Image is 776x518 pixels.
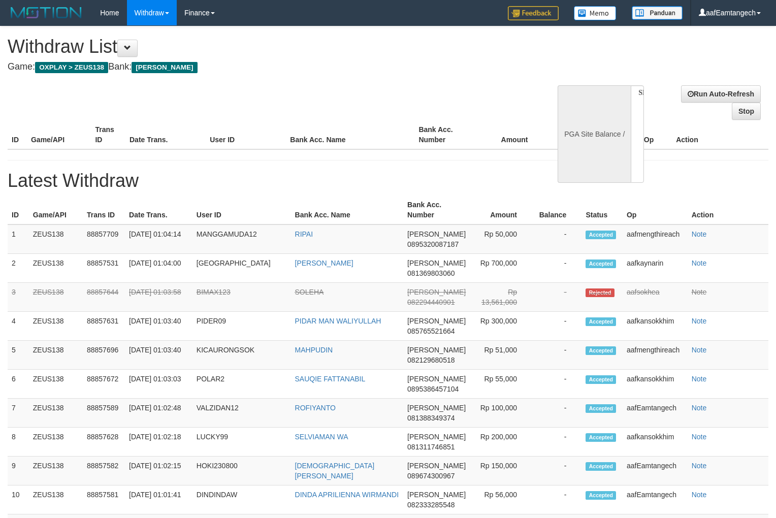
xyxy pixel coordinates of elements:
img: Button%20Memo.svg [574,6,617,20]
td: aafEamtangech [623,457,688,485]
th: Game/API [29,196,83,224]
th: User ID [206,120,286,149]
td: [DATE] 01:02:48 [125,399,192,428]
td: ZEUS138 [29,254,83,283]
td: - [532,457,581,485]
td: 1 [8,224,29,254]
th: Balance [543,120,602,149]
div: PGA Site Balance / [558,85,631,183]
a: Note [692,288,707,296]
td: 8 [8,428,29,457]
td: - [532,254,581,283]
td: POLAR2 [192,370,291,399]
td: 88857696 [83,341,125,370]
td: [DATE] 01:02:18 [125,428,192,457]
span: Accepted [586,404,616,413]
td: aafkansokkhim [623,312,688,341]
a: [PERSON_NAME] [295,259,353,267]
a: Note [692,317,707,325]
th: Op [623,196,688,224]
span: Accepted [586,462,616,471]
td: aafkansokkhim [623,370,688,399]
td: 88857589 [83,399,125,428]
th: Op [640,120,672,149]
td: LUCKY99 [192,428,291,457]
img: MOTION_logo.png [8,5,85,20]
td: [DATE] 01:03:03 [125,370,192,399]
a: Note [692,462,707,470]
td: 88857628 [83,428,125,457]
span: [PERSON_NAME] [132,62,197,73]
span: [PERSON_NAME] [407,259,466,267]
td: MANGGAMUDA12 [192,224,291,254]
td: [DATE] 01:03:58 [125,283,192,312]
th: ID [8,196,29,224]
h1: Latest Withdraw [8,171,768,191]
span: [PERSON_NAME] [407,491,466,499]
td: aafsokhea [623,283,688,312]
td: - [532,428,581,457]
td: 9 [8,457,29,485]
td: Rp 700,000 [474,254,532,283]
td: - [532,283,581,312]
a: [DEMOGRAPHIC_DATA][PERSON_NAME] [295,462,375,480]
a: MAHPUDIN [295,346,333,354]
span: Accepted [586,346,616,355]
th: Action [688,196,768,224]
td: 4 [8,312,29,341]
td: ZEUS138 [29,341,83,370]
span: 082333285548 [407,501,455,509]
span: 081369803060 [407,269,455,277]
td: Rp 200,000 [474,428,532,457]
span: [PERSON_NAME] [407,288,466,296]
a: ROFIYANTO [295,404,336,412]
h4: Game: Bank: [8,62,507,72]
th: Amount [479,120,543,149]
a: Note [692,404,707,412]
td: 88857672 [83,370,125,399]
td: aafkansokkhim [623,428,688,457]
td: 7 [8,399,29,428]
td: [DATE] 01:03:40 [125,312,192,341]
a: Note [692,346,707,354]
th: Game/API [27,120,91,149]
span: [PERSON_NAME] [407,230,466,238]
a: Note [692,259,707,267]
td: Rp 51,000 [474,341,532,370]
td: 6 [8,370,29,399]
th: Trans ID [91,120,125,149]
span: OXPLAY > ZEUS138 [35,62,108,73]
td: aafEamtangech [623,399,688,428]
td: PIDER09 [192,312,291,341]
img: panduan.png [632,6,683,20]
td: ZEUS138 [29,312,83,341]
td: [GEOGRAPHIC_DATA] [192,254,291,283]
th: Trans ID [83,196,125,224]
span: [PERSON_NAME] [407,404,466,412]
span: 089674300967 [407,472,455,480]
span: [PERSON_NAME] [407,346,466,354]
td: Rp 55,000 [474,370,532,399]
td: - [532,370,581,399]
span: Accepted [586,491,616,500]
a: Note [692,491,707,499]
span: 081311746851 [407,443,455,451]
a: Stop [732,103,761,120]
td: Rp 300,000 [474,312,532,341]
span: 081388349374 [407,414,455,422]
td: ZEUS138 [29,224,83,254]
td: HOKI230800 [192,457,291,485]
td: 5 [8,341,29,370]
td: - [532,399,581,428]
td: aafkaynarin [623,254,688,283]
a: Note [692,433,707,441]
td: Rp 100,000 [474,399,532,428]
th: Bank Acc. Number [403,196,474,224]
th: Bank Acc. Number [414,120,479,149]
th: Balance [532,196,581,224]
td: BIMAX123 [192,283,291,312]
th: Date Trans. [125,120,206,149]
td: Rp 56,000 [474,485,532,514]
td: 88857631 [83,312,125,341]
td: - [532,341,581,370]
